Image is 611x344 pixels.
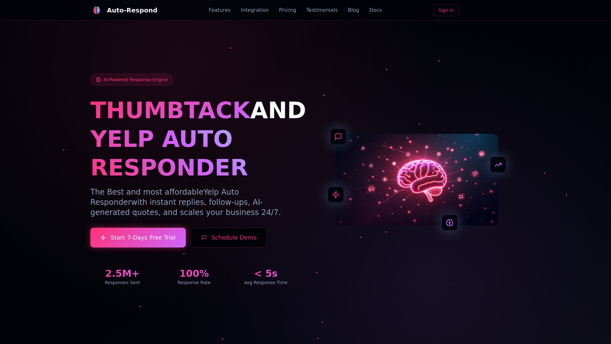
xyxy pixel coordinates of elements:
[162,279,226,286] div: Response Rate
[348,6,359,14] a: Blog
[279,6,296,14] a: Pricing
[90,97,250,124] span: THUMBTACK
[369,6,382,14] a: Docs
[107,6,158,15] div: Auto-Respond
[306,6,338,14] a: Testimonials
[191,228,267,247] button: Schedule Demo
[209,6,231,14] a: Features
[433,4,459,16] a: Sign In
[250,97,306,124] span: AND
[241,6,269,14] a: Integration
[90,228,186,247] a: Start7-DaysFree Trial
[335,134,498,226] img: AI Neural Network Brain
[90,187,298,218] p: The Best and most affordable with instant replies, follow-ups, AI-generated quotes, and scales yo...
[103,76,168,83] span: AI-Powered Response Engine
[127,233,147,242] span: 7-Days
[90,4,158,17] a: Auto-Respond LogoAuto-Respond
[234,268,298,279] div: < 5s
[162,268,226,279] div: 100%
[90,268,154,279] div: 2.5M+
[461,4,524,18] iframe: Sign in with Google Button
[93,6,101,14] img: Auto-Respond Logo
[90,188,239,207] span: Yelp Auto Responder
[234,279,298,286] div: Avg Response Time
[90,279,154,286] div: Responses Sent
[90,125,298,182] h1: YELP AUTO RESPONDER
